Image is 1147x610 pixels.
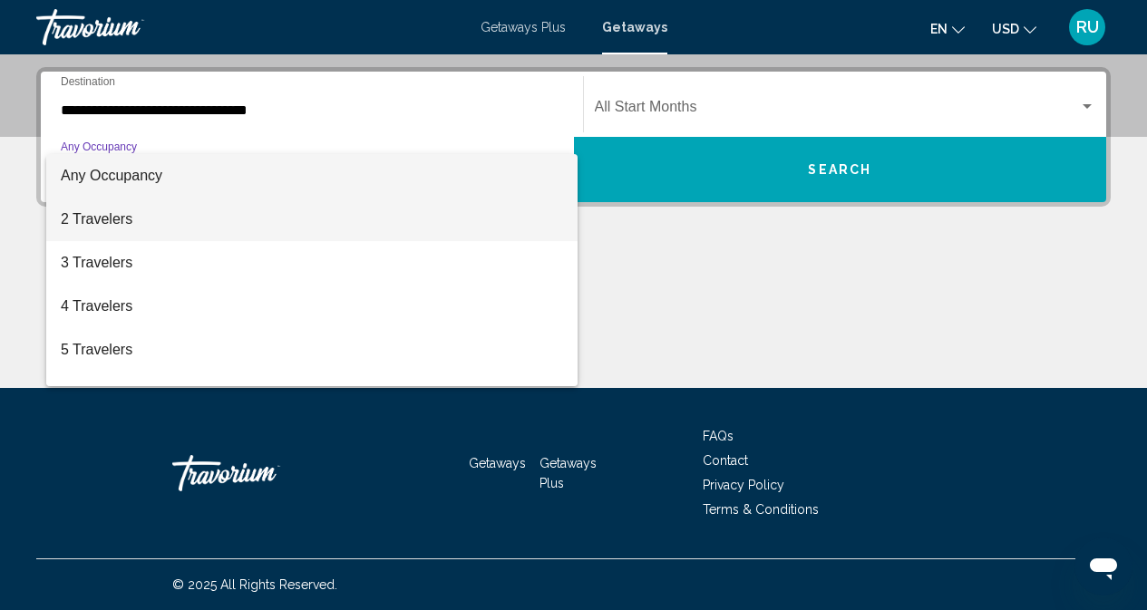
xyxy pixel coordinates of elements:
[61,285,563,328] span: 4 Travelers
[61,372,563,415] span: 6 Travelers
[61,168,162,183] span: Any Occupancy
[61,241,563,285] span: 3 Travelers
[61,328,563,372] span: 5 Travelers
[61,198,563,241] span: 2 Travelers
[1074,537,1132,595] iframe: Button to launch messaging window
